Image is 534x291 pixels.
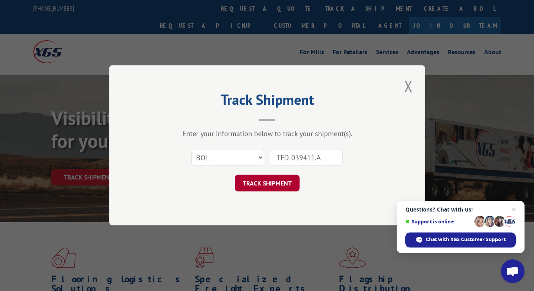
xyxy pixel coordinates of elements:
[149,129,386,138] div: Enter your information below to track your shipment(s).
[149,94,386,109] h2: Track Shipment
[405,219,472,225] span: Support is online
[501,259,525,283] a: Open chat
[405,206,516,213] span: Questions? Chat with us!
[426,236,506,243] span: Chat with XGS Customer Support
[235,175,300,192] button: TRACK SHIPMENT
[405,232,516,248] span: Chat with XGS Customer Support
[402,75,415,97] button: Close modal
[270,149,343,166] input: Number(s)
